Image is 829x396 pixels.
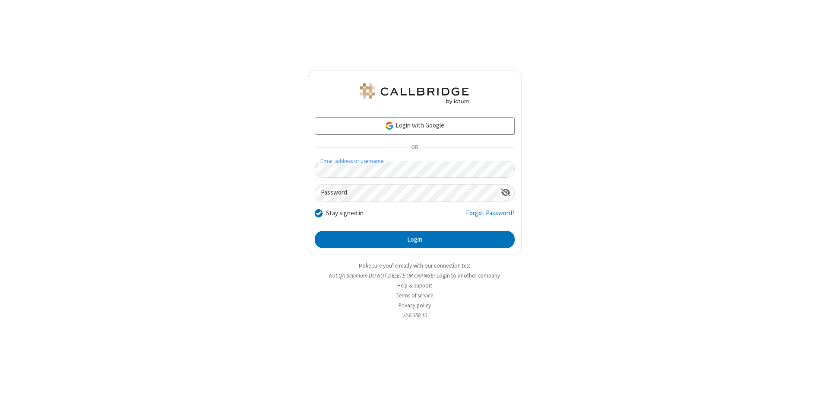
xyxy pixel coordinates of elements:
a: Privacy policy [399,302,431,309]
a: Help & support [397,282,432,289]
a: Forgot Password? [466,208,515,225]
img: google-icon.png [385,121,394,131]
span: OR [408,142,421,154]
label: Stay signed in [326,208,364,218]
button: Login [315,231,515,248]
a: Make sure you're ready with our connection test [359,262,470,269]
a: Terms of service [396,292,433,299]
input: Password [315,185,497,201]
input: Email address or username [315,161,515,178]
a: Login with Google [315,117,515,134]
div: Show password [497,185,514,201]
img: QA Selenium DO NOT DELETE OR CHANGE [358,83,471,104]
li: Not QA Selenium DO NOT DELETE OR CHANGE? [308,271,522,280]
button: Login to another company [437,271,500,280]
li: v2.6.350.10 [308,311,522,319]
